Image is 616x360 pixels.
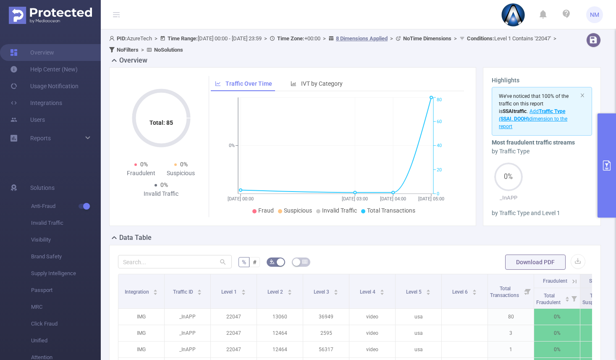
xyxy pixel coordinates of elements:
p: 12464 [257,325,303,341]
span: Supply Intelligence [31,265,101,282]
p: 2595 [303,325,349,341]
p: 0% [534,309,580,325]
span: Level 1 [221,289,238,295]
span: NM [590,6,599,23]
span: Anti-Fraud [31,198,101,215]
span: > [139,47,147,53]
span: Integration [125,289,150,295]
span: MRC [31,299,101,315]
p: 12464 [257,342,303,357]
p: usa [396,309,441,325]
p: video [349,309,395,325]
div: by Traffic Type and Level 1 [492,209,592,218]
i: icon: close [580,93,585,98]
span: Fraudulent [543,278,567,284]
span: Level 5 [406,289,423,295]
p: 22047 [211,309,257,325]
tspan: Total: 85 [149,119,173,126]
a: Help Center (New) [10,61,78,78]
span: > [388,35,396,42]
i: icon: caret-down [287,292,292,294]
span: Level 4 [360,289,377,295]
tspan: [DATE] 03:00 [342,196,368,202]
i: icon: caret-up [380,288,384,291]
tspan: 60 [437,119,442,124]
div: Sort [565,295,570,300]
i: icon: caret-up [565,295,569,298]
span: Invalid Traffic [31,215,101,231]
i: icon: caret-up [426,288,430,291]
span: Traffic Over Time [225,80,272,87]
i: icon: caret-down [333,292,338,294]
b: No Filters [117,47,139,53]
div: Sort [197,288,202,293]
span: Level 3 [314,289,330,295]
i: icon: bg-colors [270,259,275,264]
span: Level 1 Contains '22047' [467,35,551,42]
b: PID: [117,35,127,42]
i: icon: caret-up [287,288,292,291]
span: Reports [30,135,51,142]
button: icon: close [580,91,585,100]
p: _InAPP [492,194,525,202]
i: icon: caret-down [153,292,158,294]
span: 0% [494,173,523,180]
p: 0% [534,342,580,357]
tspan: [DATE] 05:00 [418,196,444,202]
span: Solutions [30,179,55,196]
span: Total Transactions [490,286,520,298]
div: Sort [426,288,431,293]
tspan: 0 [437,191,439,197]
span: > [551,35,559,42]
input: Search... [118,255,232,268]
b: Conditions : [467,35,494,42]
p: IMG [118,325,164,341]
i: icon: table [302,259,307,264]
a: Overview [10,44,54,61]
i: icon: caret-up [197,288,202,291]
span: > [262,35,270,42]
button: Download PDF [505,255,566,270]
span: AzureTech [DATE] 00:00 - [DATE] 23:59 +00:00 [109,35,559,53]
span: 0% [140,161,148,168]
div: Invalid Traffic [141,189,181,198]
p: 13060 [257,309,303,325]
tspan: 40 [437,143,442,149]
i: icon: caret-up [472,288,477,291]
a: Integrations [10,95,62,111]
b: Time Zone: [277,35,304,42]
span: % [242,259,246,265]
div: Sort [333,288,338,293]
p: 1 [488,342,534,357]
b: No Time Dimensions [403,35,451,42]
span: Level 2 [267,289,284,295]
span: Suspicious [284,207,312,214]
div: Fraudulent [121,169,161,178]
div: Suspicious [161,169,201,178]
i: icon: caret-up [333,288,338,291]
p: 3 [488,325,534,341]
img: Protected Media [9,7,92,24]
span: Level 6 [452,289,469,295]
p: 80 [488,309,534,325]
p: usa [396,342,441,357]
p: _InAPP [165,309,210,325]
p: IMG [118,309,164,325]
span: Visibility [31,231,101,248]
span: Invalid Traffic [322,207,357,214]
i: icon: caret-down [426,292,430,294]
i: icon: line-chart [215,81,221,87]
p: _InAPP [165,342,210,357]
h2: Data Table [119,233,152,243]
span: Click Fraud [31,315,101,332]
span: Total Fraudulent [536,293,562,305]
i: icon: caret-down [472,292,477,294]
h2: Overview [119,55,147,66]
i: icon: user [109,36,117,41]
p: video [349,325,395,341]
span: Fraud [258,207,274,214]
i: icon: caret-up [153,288,158,291]
span: # [253,259,257,265]
a: Users [10,111,45,128]
b: SSAI traffic [503,108,527,114]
